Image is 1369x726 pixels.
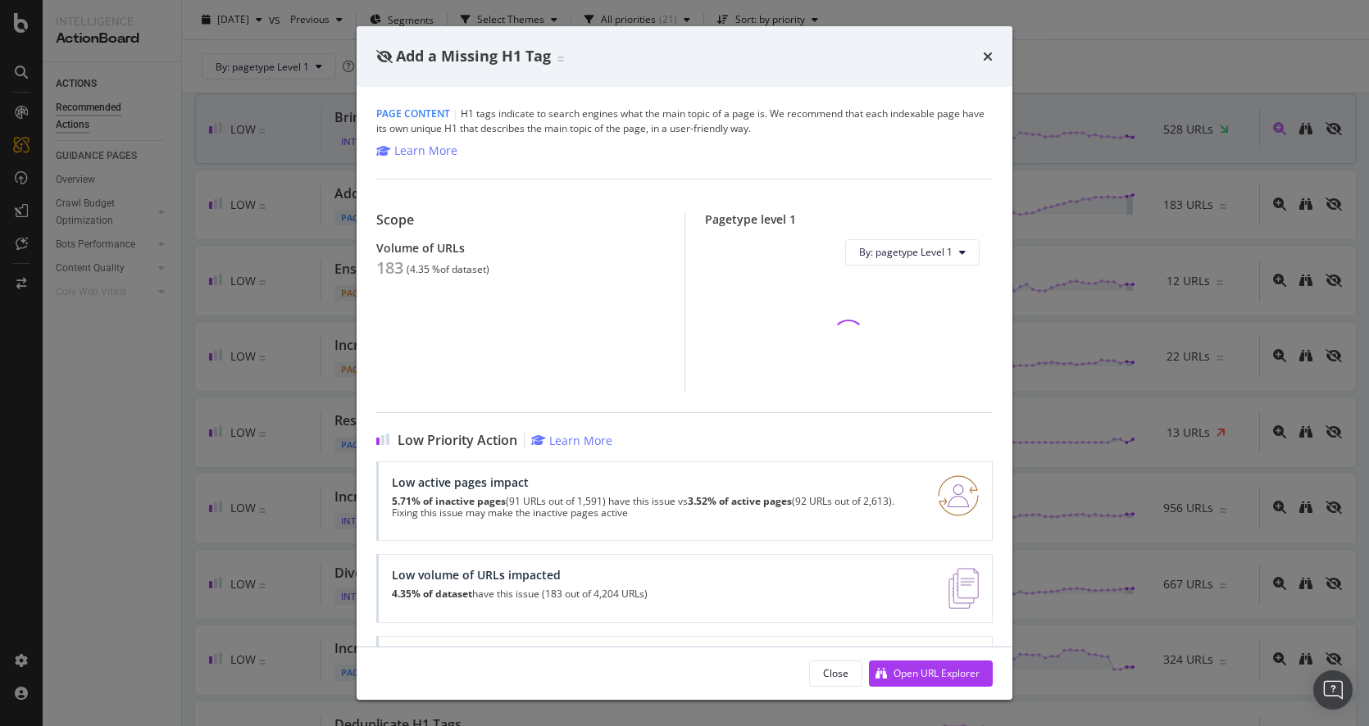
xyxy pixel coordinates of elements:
[376,107,993,136] div: H1 tags indicate to search engines what the main topic of a page is. We recommend that each index...
[557,57,564,61] img: Equal
[845,239,980,265] button: By: pagetype Level 1
[869,660,993,687] button: Open URL Explorer
[392,475,918,489] div: Low active pages impact
[398,433,517,448] span: Low Priority Action
[809,660,862,687] button: Close
[376,107,450,120] span: Page Content
[1313,670,1353,710] div: Open Intercom Messenger
[453,107,458,120] span: |
[394,143,457,159] div: Learn More
[376,258,403,278] div: 183
[376,241,665,255] div: Volume of URLs
[705,212,994,226] div: Pagetype level 1
[688,494,792,508] strong: 3.52% of active pages
[376,143,457,159] a: Learn More
[823,666,848,680] div: Close
[894,666,980,680] div: Open URL Explorer
[396,46,551,66] span: Add a Missing H1 Tag
[392,496,918,519] p: (91 URLs out of 1,591) have this issue vs (92 URLs out of 2,613). Fixing this issue may make the ...
[376,50,393,63] div: eye-slash
[357,26,1012,700] div: modal
[938,475,979,516] img: RO06QsNG.png
[392,588,648,600] p: have this issue (183 out of 4,204 URLs)
[531,433,612,448] a: Learn More
[392,587,472,601] strong: 4.35% of dataset
[407,264,489,275] div: ( 4.35 % of dataset )
[392,568,648,582] div: Low volume of URLs impacted
[549,433,612,448] div: Learn More
[948,568,979,609] img: e5DMFwAAAABJRU5ErkJggg==
[983,46,993,67] div: times
[859,245,953,259] span: By: pagetype Level 1
[392,494,506,508] strong: 5.71% of inactive pages
[376,212,665,228] div: Scope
